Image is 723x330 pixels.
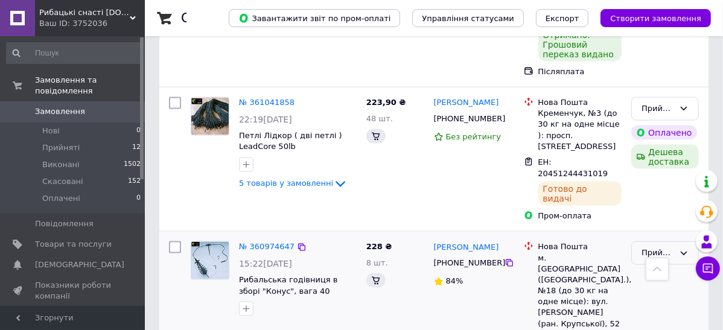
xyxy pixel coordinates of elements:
[366,242,392,251] span: 228 ₴
[42,176,83,187] span: Скасовані
[229,9,400,27] button: Завантажити звіт по пром-оплаті
[136,193,141,204] span: 0
[39,7,130,18] span: Рибацькі снасті FISHEN.COM.UA
[446,132,502,141] span: Без рейтингу
[538,108,622,152] div: Кременчук, №3 (до 30 кг на одне місце ): просп. [STREET_ADDRESS]
[631,125,696,140] div: Оплачено
[239,242,295,251] a: № 360974647
[366,114,393,123] span: 48 шт.
[538,182,622,206] div: Готово до видачі
[191,97,229,136] a: Фото товару
[366,98,406,107] span: 223,90 ₴
[239,179,333,188] span: 5 товарів у замовленні
[35,280,112,302] span: Показники роботи компанії
[42,125,60,136] span: Нові
[35,218,94,229] span: Повідомлення
[42,142,80,153] span: Прийняті
[642,247,674,259] div: Прийнято
[191,98,229,135] img: Фото товару
[39,18,145,29] div: Ваш ID: 3752036
[132,142,141,153] span: 12
[366,258,388,267] span: 8 шт.
[6,42,142,64] input: Пошук
[696,256,720,281] button: Чат з покупцем
[538,241,622,252] div: Нова Пошта
[412,9,524,27] button: Управління статусами
[538,253,622,329] div: м. [GEOGRAPHIC_DATA] ([GEOGRAPHIC_DATA].), №18 (до 30 кг на одне місце): вул. [PERSON_NAME] (ран....
[191,242,229,279] img: Фото товару
[422,14,514,23] span: Управління статусами
[239,98,295,107] a: № 361041858
[536,9,589,27] button: Експорт
[546,14,579,23] span: Експорт
[42,193,80,204] span: Оплачені
[239,115,292,124] span: 22:19[DATE]
[238,13,390,24] span: Завантажити звіт по пром-оплаті
[642,103,674,115] div: Прийнято
[181,11,304,25] h1: Список замовлень
[239,259,292,268] span: 15:22[DATE]
[432,255,505,271] div: [PHONE_NUMBER]
[239,179,348,188] a: 5 товарів у замовленні
[432,111,505,127] div: [PHONE_NUMBER]
[538,211,622,221] div: Пром-оплата
[446,276,463,285] span: 84%
[239,131,342,151] a: Петлі Лідкор ( дві петлі ) LeadCore 50lb
[538,66,622,77] div: Післяплата
[124,159,141,170] span: 1502
[42,159,80,170] span: Виконані
[538,157,608,178] span: ЕН: 20451244431019
[35,239,112,250] span: Товари та послуги
[631,145,699,169] div: Дешева доставка
[128,176,141,187] span: 152
[434,97,499,109] a: [PERSON_NAME]
[588,13,711,22] a: Створити замовлення
[35,106,85,117] span: Замовлення
[239,275,337,306] a: Рибальська годівниця в зборі "Конус", вага 40 грамів
[35,75,145,97] span: Замовлення та повідомлення
[538,28,622,62] div: Отримано. Грошовий переказ видано
[136,125,141,136] span: 0
[538,97,622,108] div: Нова Пошта
[434,242,499,253] a: [PERSON_NAME]
[610,14,701,23] span: Створити замовлення
[600,9,711,27] button: Створити замовлення
[35,259,124,270] span: [DEMOGRAPHIC_DATA]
